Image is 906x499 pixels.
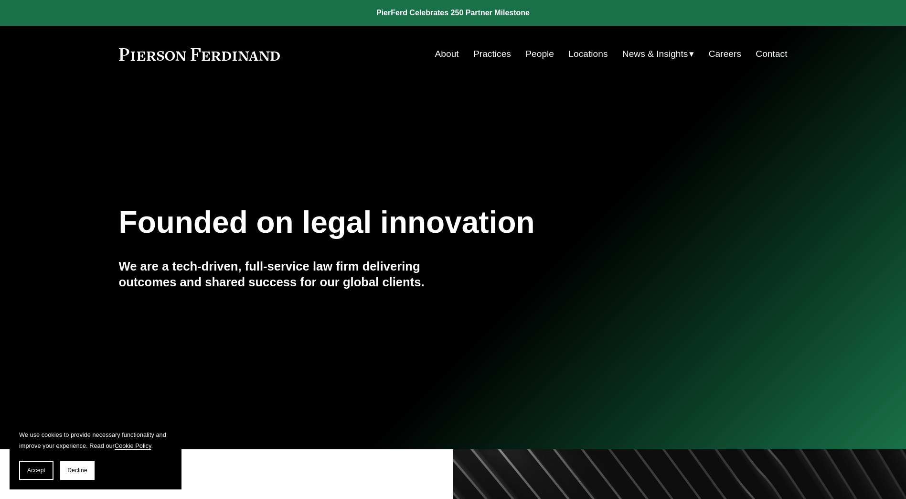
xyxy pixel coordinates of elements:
[19,429,172,451] p: We use cookies to provide necessary functionality and improve your experience. Read our .
[27,467,45,474] span: Accept
[622,46,688,63] span: News & Insights
[60,461,95,480] button: Decline
[473,45,511,63] a: Practices
[525,45,554,63] a: People
[756,45,787,63] a: Contact
[67,467,87,474] span: Decline
[10,420,181,489] section: Cookie banner
[709,45,741,63] a: Careers
[568,45,608,63] a: Locations
[19,461,53,480] button: Accept
[119,205,676,240] h1: Founded on legal innovation
[119,259,453,290] h4: We are a tech-driven, full-service law firm delivering outcomes and shared success for our global...
[435,45,459,63] a: About
[622,45,694,63] a: folder dropdown
[115,442,151,449] a: Cookie Policy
